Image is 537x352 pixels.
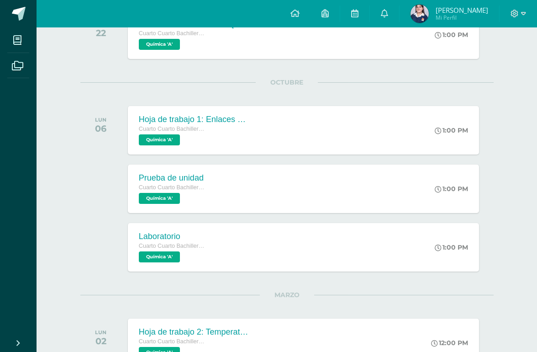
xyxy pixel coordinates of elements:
[435,126,468,134] div: 1:00 PM
[435,185,468,193] div: 1:00 PM
[139,232,207,241] div: Laboratorio
[435,243,468,251] div: 1:00 PM
[431,339,468,347] div: 12:00 PM
[256,78,318,86] span: OCTUBRE
[411,5,429,23] img: 4b1dc149380fb1920df637ae2a08d31d.png
[95,117,106,123] div: LUN
[139,251,180,262] span: Química 'A'
[139,327,248,337] div: Hoja de trabajo 2: Temperatura
[139,184,207,191] span: Cuarto Cuarto Bachillerato en Ciencias y Letras con Orientación en Computación
[436,14,488,21] span: Mi Perfil
[139,193,180,204] span: Química 'A'
[95,336,106,347] div: 02
[139,39,180,50] span: Química 'A'
[95,329,106,336] div: LUN
[139,115,248,124] div: Hoja de trabajo 1: Enlaces y estructura [PERSON_NAME]
[139,243,207,249] span: Cuarto Cuarto Bachillerato en Ciencias y Letras con Orientación en Computación
[260,291,314,299] span: MARZO
[139,173,207,183] div: Prueba de unidad
[95,27,106,38] div: 22
[95,123,106,134] div: 06
[139,30,207,37] span: Cuarto Cuarto Bachillerato en Ciencias y Letras con Orientación en Computación
[139,338,207,345] span: Cuarto Cuarto Bachillerato en Ciencias y Letras con Orientación en Computación
[139,126,207,132] span: Cuarto Cuarto Bachillerato en Ciencias y Letras con Orientación en Computación
[435,31,468,39] div: 1:00 PM
[139,134,180,145] span: Química 'A'
[436,5,488,15] span: [PERSON_NAME]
